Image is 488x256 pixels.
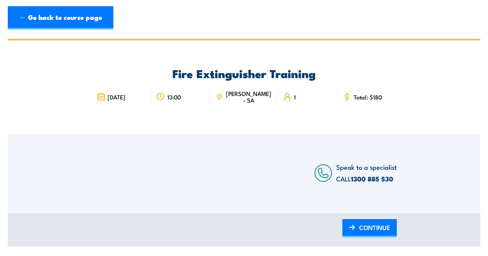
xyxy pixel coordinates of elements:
[225,90,272,103] span: [PERSON_NAME] - SA
[294,94,296,100] span: 1
[336,162,397,183] span: Speak to a specialist CALL
[167,94,181,100] span: 13:00
[91,68,397,78] h2: Fire Extinguisher Training
[359,217,390,238] span: CONTINUE
[342,219,397,237] a: CONTINUE
[351,174,393,184] a: 1300 885 530
[8,6,113,30] a: ← Go back to course page
[108,94,125,100] span: [DATE]
[354,94,382,100] span: Total: $180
